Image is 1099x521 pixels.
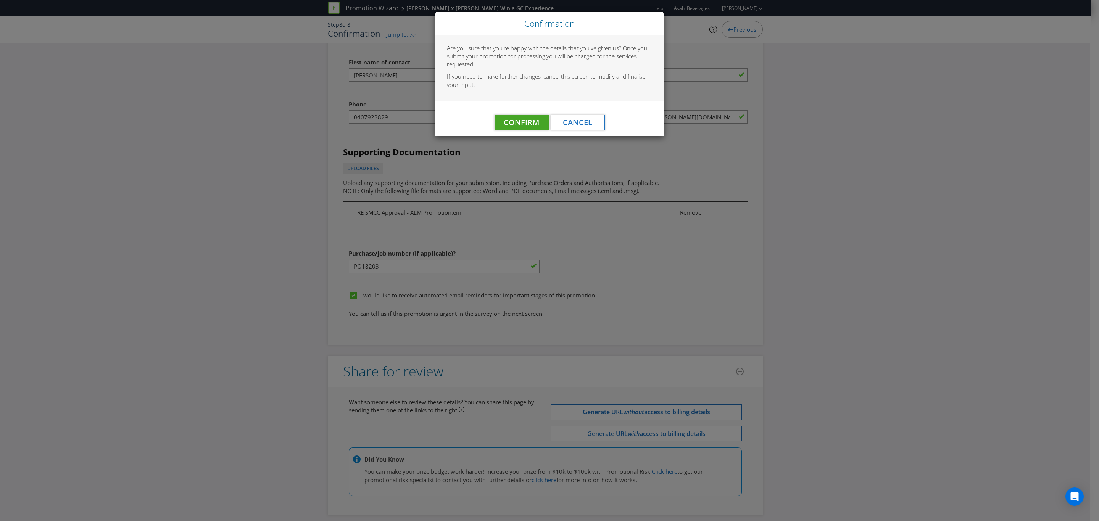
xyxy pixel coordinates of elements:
[1065,487,1084,506] div: Open Intercom Messenger
[524,18,575,29] span: Confirmation
[495,115,549,130] button: Confirm
[447,44,647,60] span: Are you sure that you're happy with the details that you've given us? Once you submit your promot...
[447,72,652,89] p: If you need to make further changes, cancel this screen to modify and finalise your input.
[504,117,539,127] span: Confirm
[563,117,592,127] span: Cancel
[551,115,605,130] button: Cancel
[473,60,475,68] span: .
[435,12,664,35] div: Close
[447,52,637,68] span: you will be charged for the services requested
